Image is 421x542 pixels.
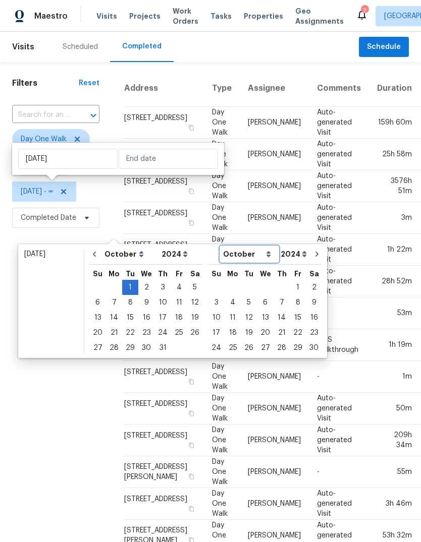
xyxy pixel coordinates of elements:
div: Fri Nov 29 2024 [290,340,306,355]
div: 13 [257,311,274,325]
button: Go to previous month [87,244,102,264]
div: Mon Oct 07 2024 [106,295,122,310]
abbr: Wednesday [141,270,152,277]
td: - [309,456,369,488]
button: Copy Address [187,377,196,386]
td: 28h 52m [369,266,420,297]
td: [STREET_ADDRESS] [124,202,204,234]
div: 10 [154,295,171,310]
div: 12 [187,295,203,310]
button: Copy Address [187,504,196,513]
td: Auto-generated Visit [309,425,369,456]
button: Open [86,108,100,123]
div: 24 [208,341,225,355]
div: 20 [89,326,106,340]
div: 25 [171,326,187,340]
td: [STREET_ADDRESS] [124,234,204,266]
abbr: Wednesday [260,270,271,277]
td: 55m [369,456,420,488]
input: Search for an address... [12,107,71,123]
div: Thu Nov 28 2024 [274,340,290,355]
abbr: Monday [109,270,120,277]
td: Day One Walk [204,456,240,488]
div: 18 [225,326,241,340]
td: 25h 58m [369,139,420,170]
td: [STREET_ADDRESS] [124,139,204,170]
div: 14 [106,311,122,325]
div: Thu Nov 14 2024 [274,310,290,325]
td: Auto-generated Visit [309,170,369,202]
span: Work Orders [173,6,198,26]
td: [PERSON_NAME] [240,202,309,234]
div: Fri Nov 22 2024 [290,325,306,340]
td: - [309,297,369,329]
div: 7 [361,6,368,16]
div: Sat Oct 26 2024 [187,325,203,340]
div: 2 [138,280,154,294]
td: [PERSON_NAME] [240,361,309,393]
div: 28 [274,341,290,355]
span: Geo Assignments [295,6,344,26]
td: 3h 46m [369,488,420,520]
div: Mon Oct 21 2024 [106,325,122,340]
td: - [309,361,369,393]
div: Sun Oct 27 2024 [89,340,106,355]
div: 30 [138,341,154,355]
div: 3 [208,295,225,310]
div: Fri Nov 08 2024 [290,295,306,310]
div: Mon Nov 04 2024 [225,295,241,310]
abbr: Tuesday [244,270,253,277]
div: 23 [138,326,154,340]
td: [STREET_ADDRESS] [124,107,204,139]
div: 28 [106,341,122,355]
div: Fri Nov 15 2024 [290,310,306,325]
div: Tue Nov 19 2024 [241,325,257,340]
div: 2 [306,280,322,294]
div: Thu Nov 07 2024 [274,295,290,310]
div: Sun Nov 17 2024 [208,325,225,340]
div: Sat Oct 05 2024 [187,280,203,295]
div: Tue Nov 26 2024 [241,340,257,355]
div: Sat Nov 16 2024 [306,310,322,325]
div: Mon Oct 28 2024 [106,340,122,355]
div: 15 [290,311,306,325]
div: 26 [187,326,203,340]
button: Copy Address [187,123,196,132]
abbr: Monday [227,270,238,277]
div: 26 [241,341,257,355]
td: Auto-generated Visit [309,393,369,425]
button: Copy Address [187,441,196,450]
div: 29 [290,341,306,355]
div: 18 [171,311,187,325]
div: 17 [154,311,171,325]
td: Auto-generated Visit [309,266,369,297]
td: [PERSON_NAME] [240,488,309,520]
div: 23 [306,326,322,340]
td: Day One Walk [204,234,240,266]
span: Schedule [367,41,401,53]
abbr: Thursday [158,270,168,277]
div: 15 [122,311,138,325]
div: Wed Nov 27 2024 [257,340,274,355]
div: Sun Nov 10 2024 [208,310,225,325]
div: Thu Oct 10 2024 [154,295,171,310]
abbr: Thursday [277,270,287,277]
div: Wed Oct 23 2024 [138,325,154,340]
div: 6 [257,295,274,310]
td: [PERSON_NAME] [240,425,309,456]
button: Go to next month [309,244,325,264]
div: 12 [241,311,257,325]
td: Day One Walk [204,170,240,202]
div: Wed Nov 06 2024 [257,295,274,310]
div: Wed Oct 09 2024 [138,295,154,310]
div: 31 [154,341,171,355]
div: Wed Oct 16 2024 [138,310,154,325]
div: Thu Oct 17 2024 [154,310,171,325]
button: Copy Address [187,409,196,418]
div: 5 [241,295,257,310]
div: 8 [122,295,138,310]
td: 209h 34m [369,425,420,456]
td: 1m [369,361,420,393]
div: Mon Nov 25 2024 [225,340,241,355]
abbr: Sunday [212,270,221,277]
